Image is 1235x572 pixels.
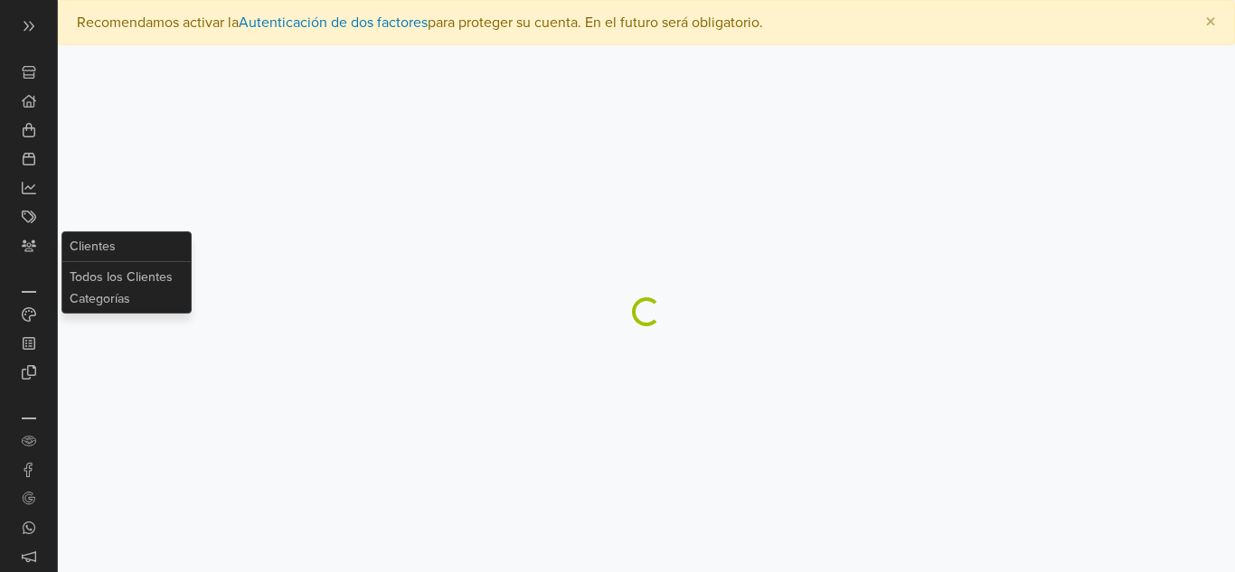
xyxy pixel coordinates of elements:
button: Close [1187,1,1234,44]
a: Autenticación de dos factores [239,14,428,32]
a: Todos los Clientes [66,267,187,288]
p: Personalización [22,291,36,293]
a: Categorías [66,288,187,310]
span: × [1205,9,1216,35]
p: Integraciones [22,417,36,419]
a: Clientes [66,236,187,258]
